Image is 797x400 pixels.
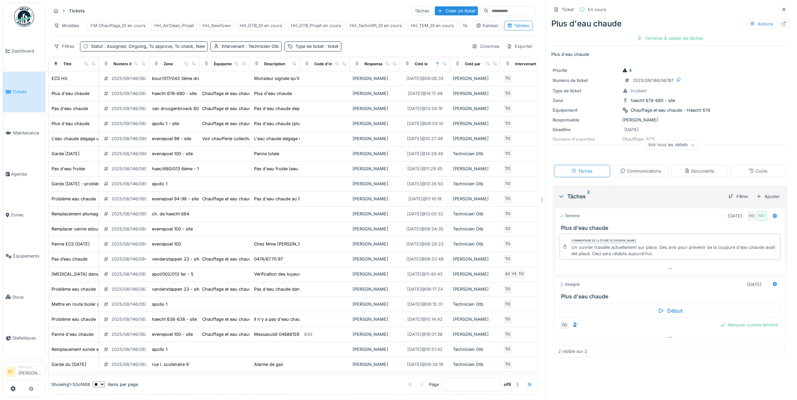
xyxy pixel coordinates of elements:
[152,90,196,97] div: haecht 678-680 - site
[3,195,45,236] a: Zones
[202,331,295,337] div: Chauffage et eau chaude - Evenepoel 98-100
[12,48,43,54] span: Dashboard
[3,30,45,72] a: Dashboard
[747,281,762,288] div: [DATE]
[152,211,189,217] div: ch. de haecht 664
[429,381,439,388] div: Page
[407,256,444,262] div: [DATE] @ 09:33:49
[203,22,231,29] div: HH_NewTown
[52,135,138,142] div: L'eau chaude dégage une mauvaise odeur
[3,72,45,113] a: Tickets
[551,51,789,58] p: Plus d'eau chaude
[504,41,535,51] div: Exporter
[152,361,189,368] div: rue l. scutenaire 9
[152,301,167,307] div: apollo 1
[588,6,606,13] div: En cours
[152,346,167,353] div: apollo 1
[553,107,620,113] div: Équipement
[561,225,782,231] h3: Plus d'eau chaude
[352,271,397,277] div: [PERSON_NAME]
[453,211,498,217] div: Technicien Otb
[503,255,512,264] div: TO
[624,126,639,133] div: [DATE]
[254,286,358,292] div: Pas d'eau chaude dans tout le bâtiment depuis h...
[453,346,498,353] div: Technicien Otb
[465,61,480,67] div: Créé par
[553,67,620,74] div: Priorité
[3,154,45,195] a: Agenda
[244,44,279,49] span: : Technicien Otb
[504,381,511,388] strong: of 9
[52,211,141,217] div: Remplacement allumage chaudière de droite
[254,331,304,337] div: Messaouidi 0488815916
[463,22,504,29] div: Techem_DI en cours
[685,168,714,174] div: Documents
[453,271,498,277] div: [PERSON_NAME]
[352,256,397,262] div: [PERSON_NAME]
[476,22,498,29] div: Kanban
[52,331,93,337] div: Panne d'eau chaude
[111,166,153,172] div: 2025/08/146/06550
[13,130,43,136] span: Maintenance
[214,61,236,67] div: Équipement
[408,316,443,322] div: [DATE] @ 10:14:42
[469,41,502,51] div: Colonnes
[503,134,512,143] div: TO
[352,196,397,202] div: [PERSON_NAME]
[350,22,402,29] div: HH_Technilift_DI en cours
[631,97,675,104] div: haecht 678-680 - site
[407,241,444,247] div: [DATE] @ 08:28:23
[113,61,145,67] div: Numéro de ticket
[254,316,357,322] div: Il n'y a pas d'eau chaude au Haecht 638 depuis ...
[503,209,512,219] div: TO
[352,226,397,232] div: [PERSON_NAME]
[558,348,587,355] div: 2 visible sur 2
[408,90,443,97] div: [DATE] @ 14:17:49
[352,105,397,112] div: [PERSON_NAME]
[14,7,34,27] img: Badge_color-CXgf-gQk.svg
[507,22,530,29] div: Tableau
[91,43,205,49] div: Statut
[6,367,16,377] li: EF
[111,331,153,337] div: 2025/08/146/06346
[365,61,388,67] div: Responsable
[254,361,283,368] div: Alarme de gaz
[254,241,313,247] div: Chez Mme [PERSON_NAME]
[152,241,181,247] div: evenepoel 100
[634,34,706,43] div: Terminer & valider les tâches
[254,135,341,142] div: L'eau chaude dégage une mauvaise odeur.
[3,235,45,277] a: Équipements
[93,381,138,388] div: items per page
[152,135,191,142] div: evenepoel 98 - site
[152,75,203,82] div: bour/017/043 3ème droit
[52,151,80,157] div: Garde [DATE]
[561,293,782,300] h3: Plus d'eau chaude
[254,75,357,82] div: Monsieur signale qu'il y a pas d'eau chaude dep...
[352,166,397,172] div: [PERSON_NAME]
[503,179,512,189] div: TO
[553,117,788,123] div: [PERSON_NAME]
[254,90,292,97] div: Plus d'eau chaude
[749,168,768,174] div: Coûts
[296,43,338,49] div: Type de ticket
[435,6,478,15] div: Créer un ticket
[254,196,360,202] div: Pas d'eau chaude au Evenepoel 94 Mme.Hbili bt.1...
[52,226,113,232] div: Remplacer vanne adoucisseur
[202,135,290,142] div: Voir chaufferie collective au Evenepoel 100
[152,151,193,157] div: evenepoel 100 - site
[254,256,283,262] div: 0474/87.70.97
[12,294,43,300] span: Stock
[453,151,498,157] div: Technicien Otb
[407,120,443,127] div: [DATE] @ 09:03:10
[409,196,442,202] div: [DATE] @ 11:10:19
[747,211,756,221] div: MD
[352,361,397,368] div: [PERSON_NAME]
[503,89,512,98] div: TO
[12,335,43,341] span: Statistiques
[52,361,86,368] div: Garde du [DATE]
[111,135,153,142] div: 2025/08/146/06699
[152,166,199,172] div: haec/680/013 6ème - 1
[52,120,89,127] div: Plus d'eau chaude
[51,21,82,30] div: Modèles
[52,271,174,277] div: [MEDICAL_DATA] dans les tuyaux de gaz et de l'eau chaude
